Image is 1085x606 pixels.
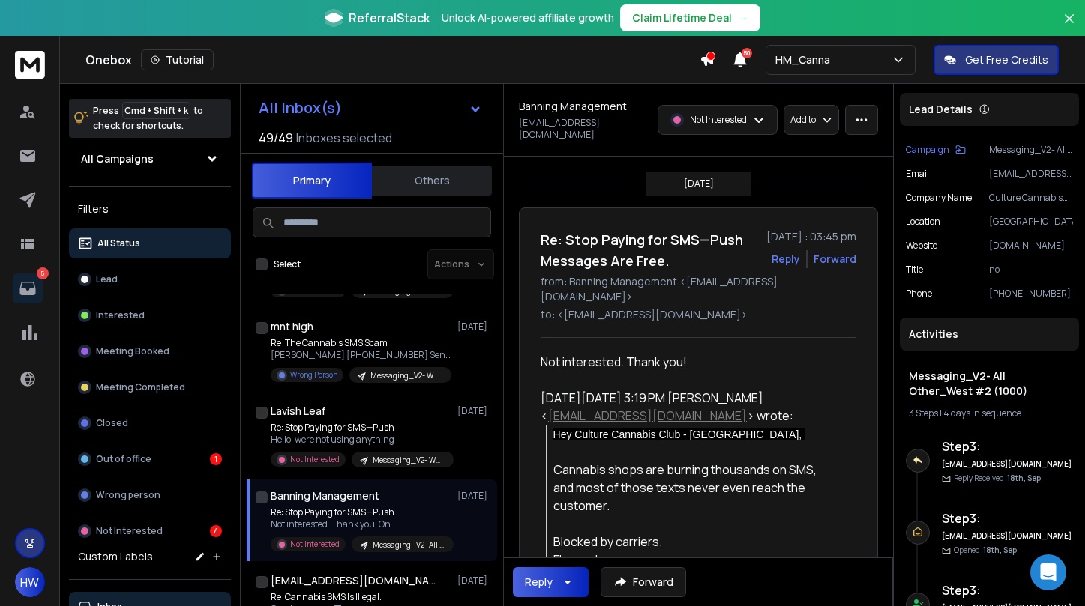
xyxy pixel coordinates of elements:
[742,48,752,58] span: 50
[942,437,1073,455] h6: Step 3 :
[513,567,589,597] button: Reply
[954,545,1017,556] p: Opened
[553,428,805,440] span: Hey Culture Cannabis Club - [GEOGRAPHIC_DATA],
[96,453,151,465] p: Out of office
[141,49,214,70] button: Tutorial
[69,144,231,174] button: All Campaigns
[934,45,1059,75] button: Get Free Credits
[69,336,231,366] button: Meeting Booked
[69,228,231,258] button: All Status
[738,10,748,25] span: →
[457,321,491,333] p: [DATE]
[954,473,1041,484] p: Reply Received
[983,545,1017,555] span: 18th, Sep
[96,345,169,357] p: Meeting Booked
[965,52,1048,67] p: Get Free Credits
[372,164,492,197] button: Others
[900,318,1079,351] div: Activities
[906,240,937,252] p: website
[601,567,686,597] button: Forward
[93,103,203,133] p: Press to check for shortcuts.
[942,581,1073,599] h6: Step 3 :
[210,453,222,465] div: 1
[942,530,1073,542] h6: [EMAIL_ADDRESS][DOMAIN_NAME]
[81,151,154,166] h1: All Campaigns
[989,192,1073,204] p: Culture Cannabis Club - [GEOGRAPHIC_DATA]
[775,52,836,67] p: HM_Canna
[69,480,231,510] button: Wrong person
[290,539,340,550] p: Not Interested
[620,4,760,31] button: Claim Lifetime Deal→
[370,370,442,381] p: Messaging_V2- WM-Leafly_West-#3 (501)
[548,407,747,424] a: [EMAIL_ADDRESS][DOMAIN_NAME]
[541,307,856,322] p: to: <[EMAIL_ADDRESS][DOMAIN_NAME]>
[259,100,342,115] h1: All Inbox(s)
[525,575,553,590] div: Reply
[37,267,49,279] p: 5
[684,178,714,190] p: [DATE]
[906,168,929,180] p: Email
[553,533,844,587] div: Blocked by carriers. Flagged as spam. Ignored like every other scam text.
[69,408,231,438] button: Closed
[373,455,445,466] p: Messaging_V2- WM-Leafly_West-#3 (501)
[69,199,231,219] h3: Filters
[271,349,451,361] p: [PERSON_NAME] [PHONE_NUMBER] Sent from my iPhone >
[906,264,923,276] p: title
[906,216,940,228] p: location
[909,407,1070,419] div: |
[271,422,451,434] p: Re: Stop Paying for SMS—Push
[96,309,145,321] p: Interested
[541,353,844,371] div: Not interested. Thank you!
[942,458,1073,470] h6: [EMAIL_ADDRESS][DOMAIN_NAME]
[96,417,128,429] p: Closed
[906,144,949,156] p: Campaign
[259,129,293,147] span: 49 / 49
[69,372,231,402] button: Meeting Completed
[271,591,439,603] p: Re: Cannabis SMS Is Illegal.
[541,389,844,425] div: [DATE][DATE] 3:19 PM [PERSON_NAME] < > wrote:
[96,489,160,501] p: Wrong person
[290,454,340,465] p: Not Interested
[97,237,140,249] p: All Status
[296,129,392,147] h3: Inboxes selected
[553,461,844,515] div: Cannabis shops are burning thousands on SMS, and most of those texts never even reach the customer.
[519,117,649,141] p: [EMAIL_ADDRESS][DOMAIN_NAME]
[15,567,45,597] button: HW
[13,273,43,303] a: 5
[96,273,118,285] p: Lead
[943,407,1021,419] span: 4 days in sequence
[541,229,757,271] h1: Re: Stop Paying for SMS—Push Messages Are Free.
[442,10,614,25] p: Unlock AI-powered affiliate growth
[906,144,966,156] button: Campaign
[96,381,185,393] p: Meeting Completed
[909,102,973,117] p: Lead Details
[271,337,451,349] p: Re: The Cannabis SMS Scam
[989,216,1073,228] p: [GEOGRAPHIC_DATA]
[274,258,301,270] label: Select
[1060,9,1079,45] button: Close banner
[349,9,430,27] span: ReferralStack
[247,93,494,123] button: All Inbox(s)
[290,369,337,381] p: Wrong Person
[906,192,972,204] p: Company Name
[271,488,379,503] h1: Banning Management
[989,240,1073,252] p: [DOMAIN_NAME]
[457,405,491,417] p: [DATE]
[271,434,451,446] p: Hello, were not using anything
[78,549,153,564] h3: Custom Labels
[69,300,231,330] button: Interested
[69,444,231,474] button: Out of office1
[271,518,451,530] p: Not interested. Thank you! On
[252,163,372,199] button: Primary
[85,49,700,70] div: Onebox
[69,516,231,546] button: Not Interested4
[989,144,1073,156] p: Messaging_V2- All Other_West #2 (1000)
[457,575,491,587] p: [DATE]
[942,509,1073,527] h6: Step 3 :
[271,506,451,518] p: Re: Stop Paying for SMS—Push
[210,525,222,537] div: 4
[909,407,938,419] span: 3 Steps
